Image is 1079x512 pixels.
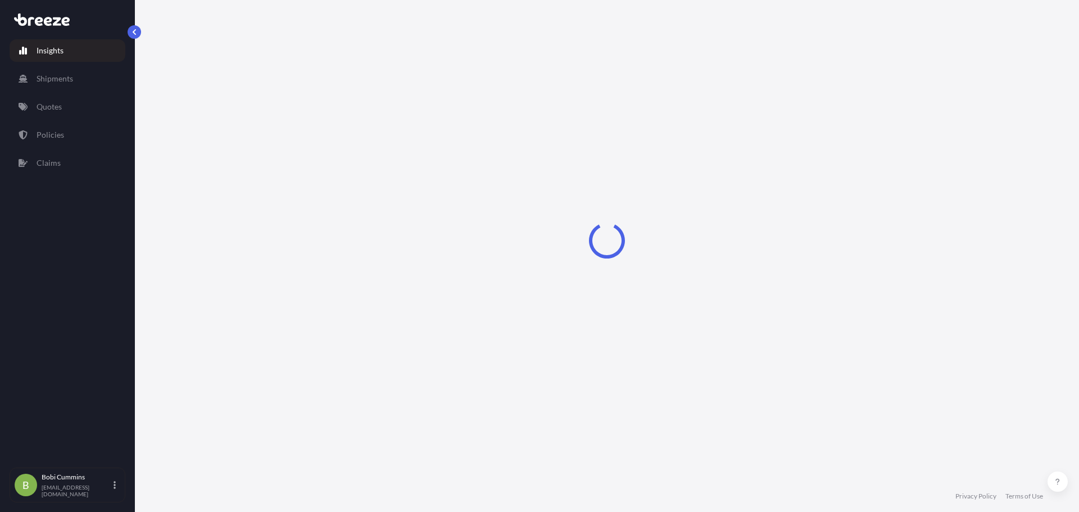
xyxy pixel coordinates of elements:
[10,67,125,90] a: Shipments
[10,124,125,146] a: Policies
[37,45,64,56] p: Insights
[1005,492,1043,501] a: Terms of Use
[955,492,996,501] a: Privacy Policy
[37,157,61,169] p: Claims
[22,479,29,491] span: B
[37,129,64,141] p: Policies
[42,484,111,497] p: [EMAIL_ADDRESS][DOMAIN_NAME]
[10,39,125,62] a: Insights
[37,101,62,112] p: Quotes
[10,96,125,118] a: Quotes
[42,473,111,482] p: Bobi Cummins
[37,73,73,84] p: Shipments
[10,152,125,174] a: Claims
